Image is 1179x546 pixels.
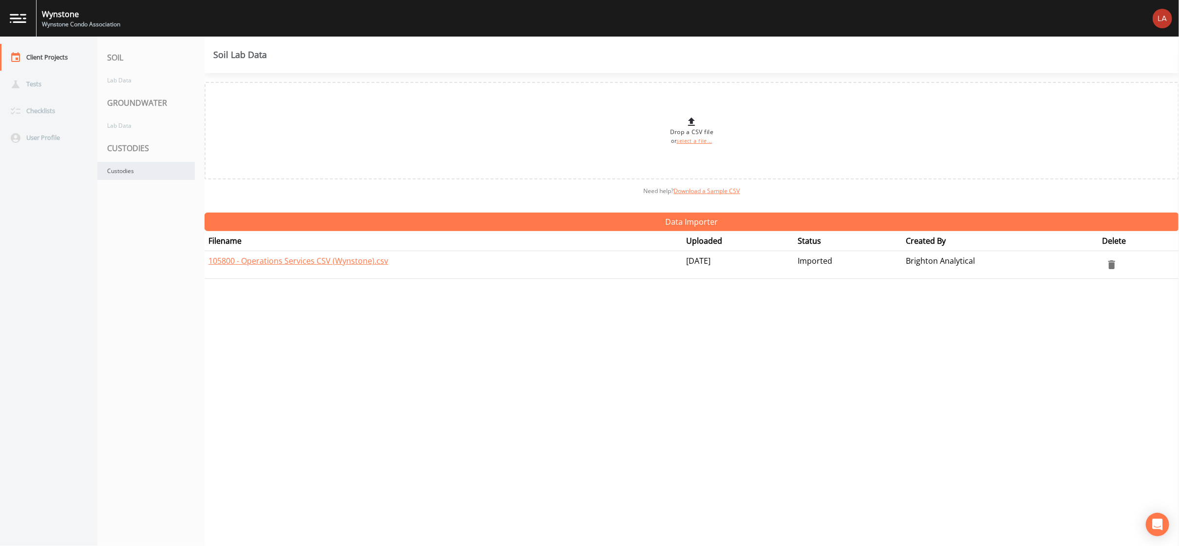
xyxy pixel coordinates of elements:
[97,162,195,180] a: Custodies
[672,137,712,144] small: or
[10,14,26,23] img: logo
[1098,231,1179,251] th: Delete
[676,137,712,144] a: select a file...
[682,231,794,251] th: Uploaded
[213,51,267,58] div: Soil Lab Data
[644,187,740,195] span: Need help?
[902,251,1099,279] td: Brighton Analytical
[97,135,205,162] div: CUSTODIES
[97,44,205,71] div: SOIL
[1153,9,1172,28] img: bd2ccfa184a129701e0c260bc3a09f9b
[794,251,902,279] td: Imported
[1146,513,1169,536] div: Open Intercom Messenger
[97,89,205,117] div: GROUNDWATER
[42,20,120,29] div: Wynstone Condo Association
[902,231,1099,251] th: Created By
[670,116,713,145] div: Drop a CSV file
[682,251,794,279] td: [DATE]
[97,71,195,89] a: Lab Data
[42,8,120,20] div: Wynstone
[208,255,388,266] a: 105800 - Operations Services CSV (Wynstone).csv
[794,231,902,251] th: Status
[205,213,1179,231] button: Data Importer
[205,231,682,251] th: Filename
[674,187,740,195] a: Download a Sample CSV
[1102,255,1122,274] button: delete
[97,117,195,135] a: Lab Data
